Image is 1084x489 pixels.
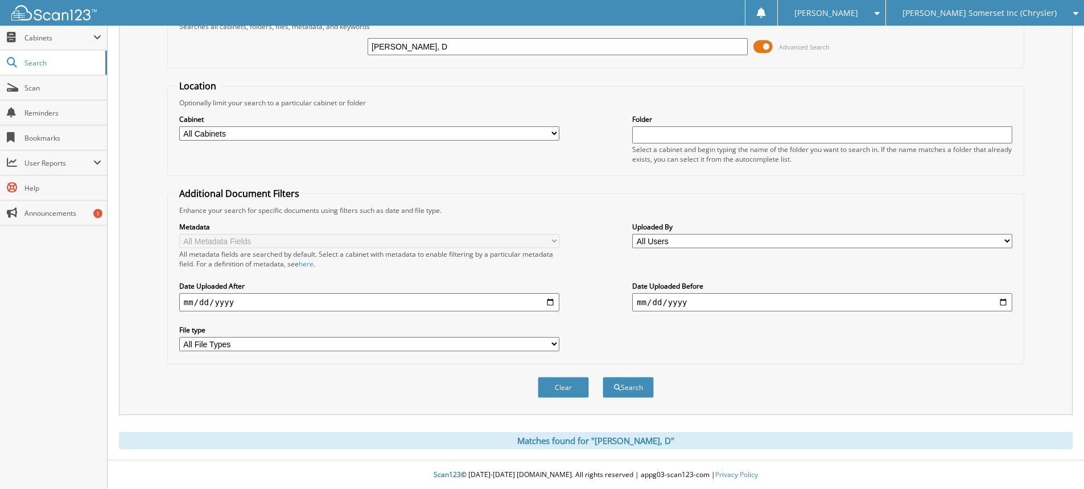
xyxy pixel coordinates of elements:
[632,145,1012,164] div: Select a cabinet and begin typing the name of the folder you want to search in. If the name match...
[632,281,1012,291] label: Date Uploaded Before
[538,377,589,398] button: Clear
[174,187,305,200] legend: Additional Document Filters
[779,43,830,51] span: Advanced Search
[179,249,559,269] div: All metadata fields are searched by default. Select a cabinet with metadata to enable filtering b...
[632,222,1012,232] label: Uploaded By
[299,259,314,269] a: here
[715,470,758,479] a: Privacy Policy
[24,183,101,193] span: Help
[174,98,1018,108] div: Optionally limit your search to a particular cabinet or folder
[11,5,97,20] img: scan123-logo-white.svg
[108,461,1084,489] div: © [DATE]-[DATE] [DOMAIN_NAME]. All rights reserved | appg03-scan123-com |
[174,206,1018,215] div: Enhance your search for specific documents using filters such as date and file type.
[174,22,1018,31] div: Searches all cabinets, folders, files, metadata, and keywords
[632,293,1012,311] input: end
[632,114,1012,124] label: Folder
[794,10,858,17] span: [PERSON_NAME]
[179,293,559,311] input: start
[24,33,93,43] span: Cabinets
[434,470,461,479] span: Scan123
[179,114,559,124] label: Cabinet
[902,10,1057,17] span: [PERSON_NAME] Somerset Inc (Chrysler)
[179,325,559,335] label: File type
[603,377,654,398] button: Search
[24,158,93,168] span: User Reports
[24,58,100,68] span: Search
[119,432,1073,449] div: Matches found for "[PERSON_NAME], D"
[24,108,101,118] span: Reminders
[24,208,101,218] span: Announcements
[179,281,559,291] label: Date Uploaded After
[24,83,101,93] span: Scan
[1027,434,1084,489] iframe: Chat Widget
[93,209,102,218] div: 1
[179,222,559,232] label: Metadata
[174,80,222,92] legend: Location
[24,133,101,143] span: Bookmarks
